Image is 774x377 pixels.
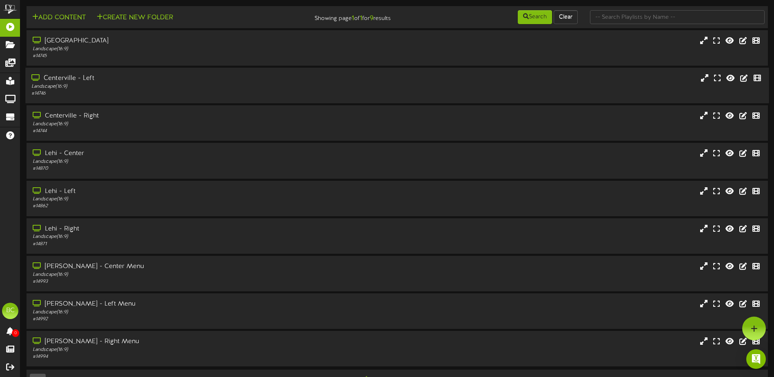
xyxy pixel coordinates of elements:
[360,15,362,22] strong: 1
[33,233,329,240] div: Landscape ( 16:9 )
[33,53,329,60] div: # 14745
[33,299,329,309] div: [PERSON_NAME] - Left Menu
[33,309,329,316] div: Landscape ( 16:9 )
[33,224,329,234] div: Lehi - Right
[33,353,329,360] div: # 14994
[30,13,88,23] button: Add Content
[590,10,765,24] input: -- Search Playlists by Name --
[746,349,766,369] div: Open Intercom Messenger
[370,15,373,22] strong: 9
[2,303,18,319] div: BC
[33,187,329,196] div: Lehi - Left
[33,36,329,46] div: [GEOGRAPHIC_DATA]
[31,74,329,83] div: Centerville - Left
[33,111,329,121] div: Centerville - Right
[33,149,329,158] div: Lehi - Center
[94,13,175,23] button: Create New Folder
[31,83,329,90] div: Landscape ( 16:9 )
[33,46,329,53] div: Landscape ( 16:9 )
[33,165,329,172] div: # 14870
[273,9,397,23] div: Showing page of for results
[31,90,329,97] div: # 14746
[33,203,329,210] div: # 14862
[518,10,552,24] button: Search
[554,10,578,24] button: Clear
[33,196,329,203] div: Landscape ( 16:9 )
[33,158,329,165] div: Landscape ( 16:9 )
[12,329,19,337] span: 0
[33,262,329,271] div: [PERSON_NAME] - Center Menu
[33,271,329,278] div: Landscape ( 16:9 )
[33,346,329,353] div: Landscape ( 16:9 )
[352,15,354,22] strong: 1
[33,337,329,346] div: [PERSON_NAME] - Right Menu
[33,316,329,323] div: # 14992
[33,121,329,128] div: Landscape ( 16:9 )
[33,278,329,285] div: # 14993
[33,241,329,248] div: # 14871
[33,128,329,135] div: # 14744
